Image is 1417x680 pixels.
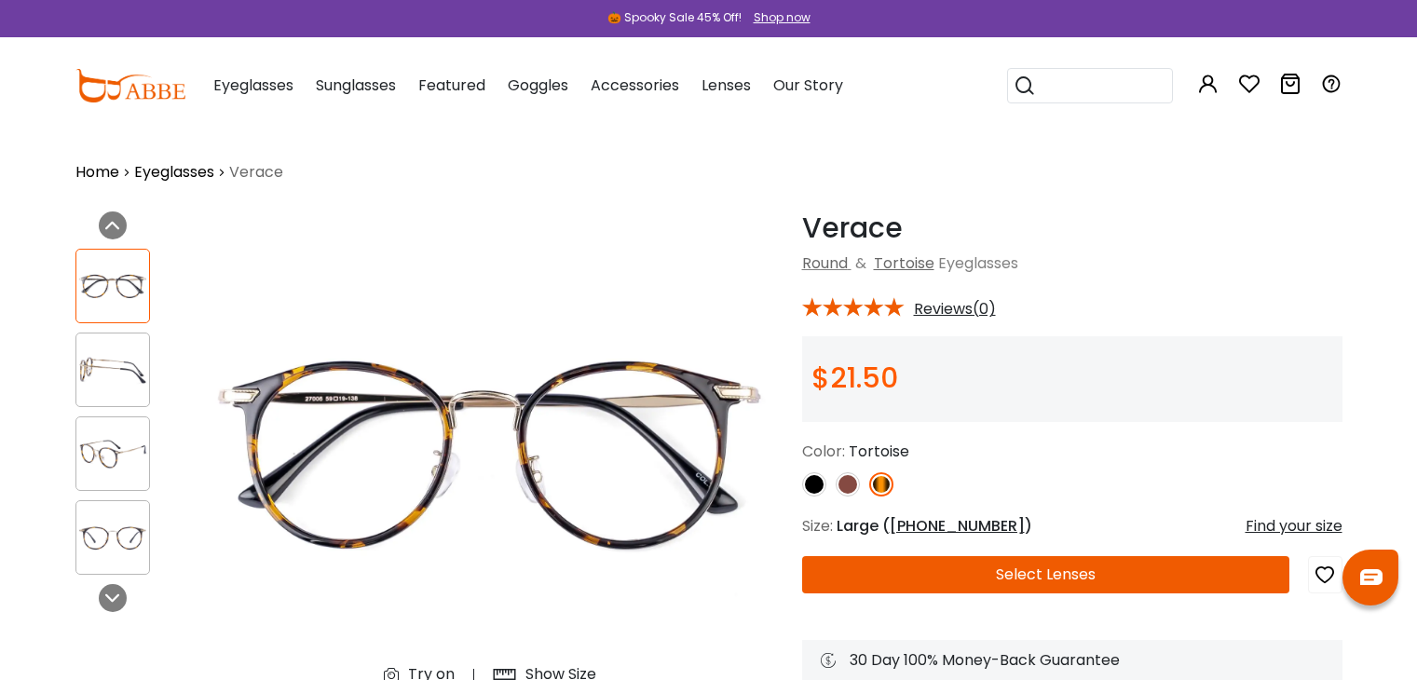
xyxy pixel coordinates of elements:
[75,161,119,184] a: Home
[418,75,485,96] span: Featured
[213,75,293,96] span: Eyeglasses
[811,358,898,398] span: $21.50
[591,75,679,96] span: Accessories
[938,252,1018,274] span: Eyeglasses
[890,515,1025,537] span: [PHONE_NUMBER]
[802,441,845,462] span: Color:
[76,352,149,388] img: Verace Tortoise Metal , TR Eyeglasses , NosePads Frames from ABBE Glasses
[802,556,1290,593] button: Select Lenses
[1360,569,1383,585] img: chat
[316,75,396,96] span: Sunglasses
[76,268,149,305] img: Verace Tortoise Metal , TR Eyeglasses , NosePads Frames from ABBE Glasses
[802,515,833,537] span: Size:
[849,441,909,462] span: Tortoise
[744,9,811,25] a: Shop now
[874,252,934,274] a: Tortoise
[229,161,283,184] span: Verace
[1246,515,1342,537] div: Find your size
[773,75,843,96] span: Our Story
[802,211,1342,245] h1: Verace
[607,9,742,26] div: 🎃 Spooky Sale 45% Off!
[75,69,185,102] img: abbeglasses.com
[914,301,996,318] span: Reviews(0)
[821,649,1324,672] div: 30 Day 100% Money-Back Guarantee
[76,436,149,472] img: Verace Tortoise Metal , TR Eyeglasses , NosePads Frames from ABBE Glasses
[134,161,214,184] a: Eyeglasses
[837,515,1032,537] span: Large ( )
[802,252,848,274] a: Round
[702,75,751,96] span: Lenses
[76,520,149,556] img: Verace Tortoise Metal , TR Eyeglasses , NosePads Frames from ABBE Glasses
[508,75,568,96] span: Goggles
[754,9,811,26] div: Shop now
[852,252,870,274] span: &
